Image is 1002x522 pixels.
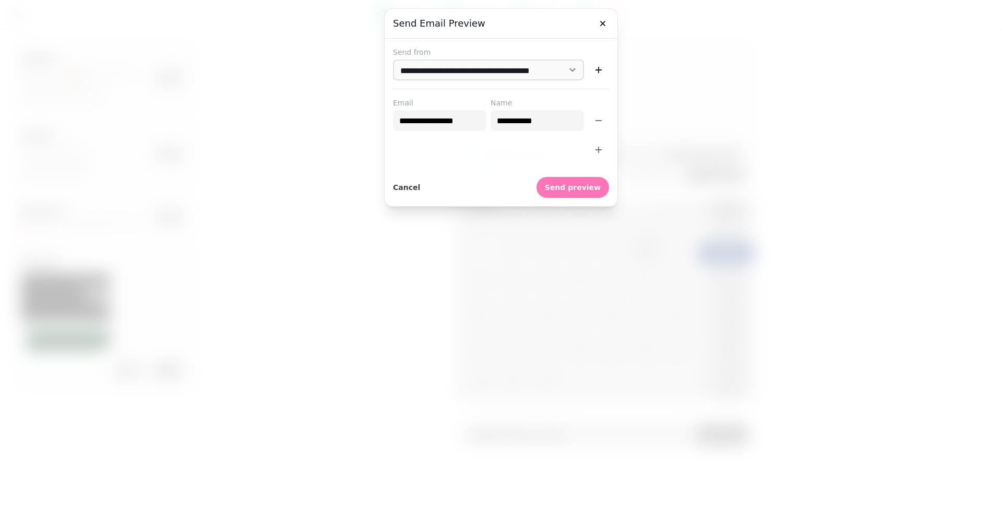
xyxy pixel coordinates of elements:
label: Name [491,98,584,108]
button: Send preview [536,177,609,198]
button: Cancel [393,177,420,198]
span: Cancel [393,184,420,191]
span: Send preview [545,184,601,191]
label: Email [393,98,486,108]
h3: Send email preview [393,17,609,30]
label: Send from [393,47,609,57]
